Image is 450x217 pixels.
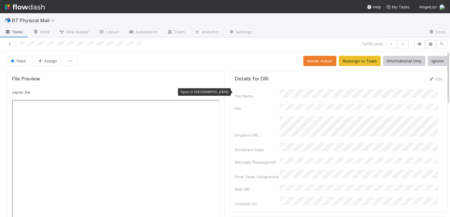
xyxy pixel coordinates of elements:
[235,76,268,82] h5: Details for DRI
[383,56,425,66] button: Informational Only
[428,77,442,81] a: Edit
[419,5,437,9] span: AngelList
[235,132,280,138] div: Dropbox URL
[124,28,162,37] a: Automation
[59,29,89,35] span: Flow Builder
[224,28,257,37] a: Settings
[12,90,30,95] small: zapier_file
[235,93,280,99] div: File Name
[235,105,280,111] div: File
[339,56,381,66] button: Reassign to Team
[190,28,224,37] a: Analytics
[5,29,23,35] span: Tasks
[94,28,124,37] a: Layout
[386,5,410,9] span: My Tasks
[235,201,280,207] div: Created On
[54,28,94,37] a: Flow Builder
[424,28,450,37] a: Docs
[235,159,280,165] div: Manually Reassigned?
[235,174,280,180] div: Final Team Assignment
[367,4,381,10] div: Help
[235,147,280,153] div: Document Date
[32,56,61,66] button: Assign
[362,41,384,47] span: 1 of 18 tasks
[12,17,58,23] span: BT Physical Mail
[439,4,445,10] img: avatar_e7d5656d-bda2-4d83-89d6-b6f9721f96bd.png
[28,28,54,37] a: Data
[12,76,40,82] h5: File Preview
[162,28,190,37] a: Team
[5,2,45,12] img: logo-inverted-e16ddd16eac7371096b0.svg
[10,59,26,63] span: Filed
[7,56,29,66] button: Filed
[235,186,280,192] div: Mail DRI
[5,18,11,23] span: 📬
[386,4,410,10] a: My Tasks
[428,56,448,66] button: Ignore
[303,56,336,66] button: Needs Action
